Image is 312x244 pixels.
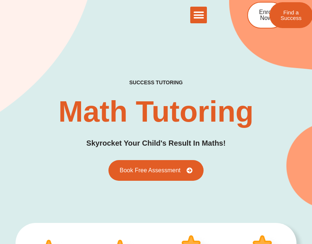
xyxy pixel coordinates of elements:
[58,97,254,126] h2: Math Tutoring
[281,10,302,21] span: Find a Success
[129,79,182,86] h4: success tutoring
[86,138,225,149] h3: Skyrocket Your Child's Result In Maths!
[120,167,181,173] span: Book Free Assessment
[259,9,273,21] span: Enrol Now
[247,2,285,28] a: Enrol Now
[108,160,204,181] a: Book Free Assessment
[190,7,207,23] div: Menu Toggle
